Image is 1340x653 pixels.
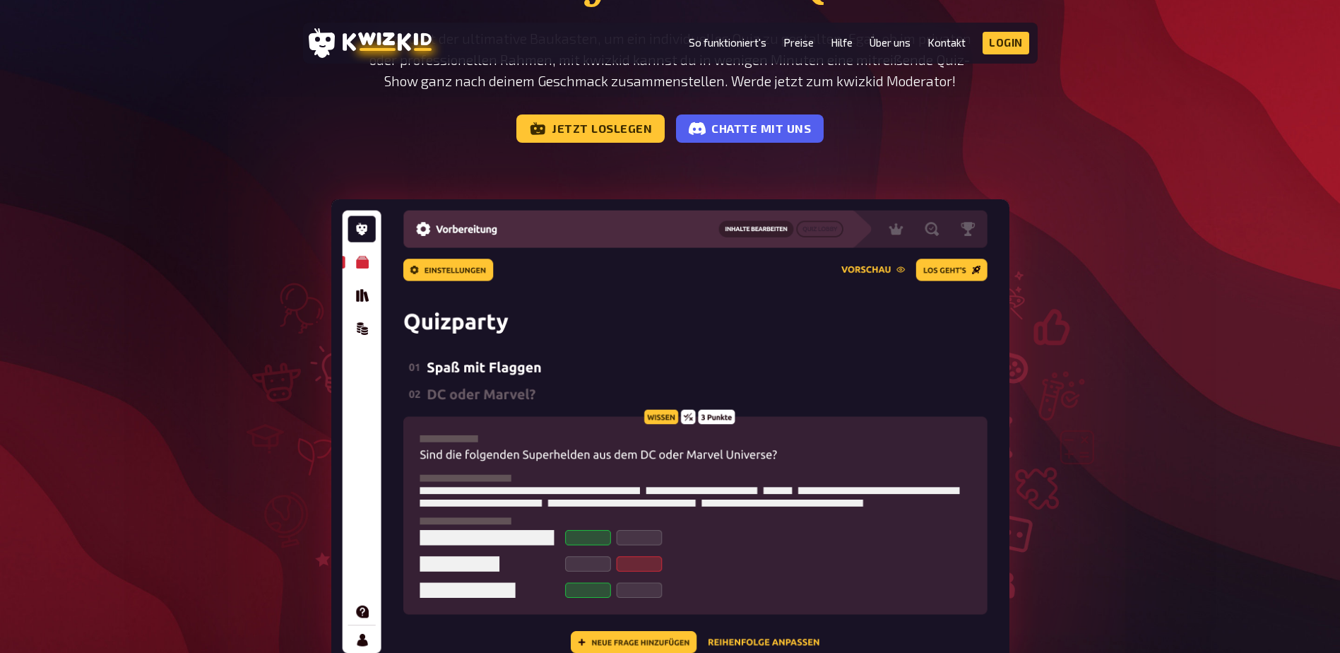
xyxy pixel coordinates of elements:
a: Hilfe [831,37,853,49]
a: Über uns [870,37,911,49]
a: Preise [783,37,814,49]
a: Kontakt [927,37,966,49]
a: So funktioniert's [689,37,766,49]
a: Jetzt loslegen [516,114,665,143]
a: Chatte mit uns [676,114,824,143]
a: Login [983,32,1029,54]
